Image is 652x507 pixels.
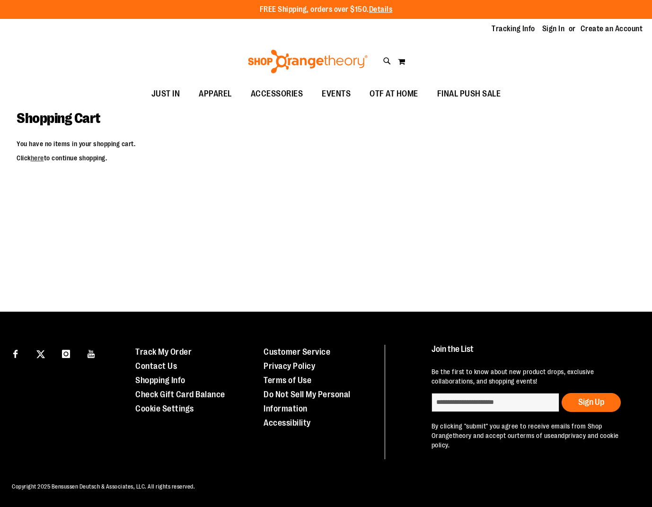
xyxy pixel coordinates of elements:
[542,24,565,34] a: Sign In
[360,83,428,105] a: OTF AT HOME
[189,83,241,105] a: APPAREL
[264,347,330,357] a: Customer Service
[312,83,360,105] a: EVENTS
[432,393,559,412] input: enter email
[58,345,74,361] a: Visit our Instagram page
[36,350,45,358] img: Twitter
[428,83,511,105] a: FINAL PUSH SALE
[264,418,311,428] a: Accessibility
[432,432,619,449] a: privacy and cookie policy.
[264,390,351,413] a: Do Not Sell My Personal Information
[83,345,100,361] a: Visit our Youtube page
[247,50,369,73] img: Shop Orangetheory
[135,404,194,413] a: Cookie Settings
[581,24,643,34] a: Create an Account
[17,139,635,149] p: You have no items in your shopping cart.
[432,345,634,362] h4: Join the List
[135,390,225,399] a: Check Gift Card Balance
[135,376,185,385] a: Shopping Info
[17,110,100,126] span: Shopping Cart
[199,83,232,105] span: APPAREL
[492,24,535,34] a: Tracking Info
[322,83,351,105] span: EVENTS
[578,397,604,407] span: Sign Up
[437,83,501,105] span: FINAL PUSH SALE
[135,347,192,357] a: Track My Order
[369,5,393,14] a: Details
[31,154,44,162] a: here
[432,421,634,450] p: By clicking "submit" you agree to receive emails from Shop Orangetheory and accept our and
[370,83,418,105] span: OTF AT HOME
[260,4,393,15] p: FREE Shipping, orders over $150.
[135,361,177,371] a: Contact Us
[7,345,24,361] a: Visit our Facebook page
[432,367,634,386] p: Be the first to know about new product drops, exclusive collaborations, and shopping events!
[264,361,315,371] a: Privacy Policy
[517,432,554,439] a: terms of use
[12,483,195,490] span: Copyright 2025 Bensussen Deutsch & Associates, LLC. All rights reserved.
[251,83,303,105] span: ACCESSORIES
[241,83,313,105] a: ACCESSORIES
[151,83,180,105] span: JUST IN
[264,376,311,385] a: Terms of Use
[33,345,49,361] a: Visit our X page
[142,83,190,105] a: JUST IN
[17,153,635,163] p: Click to continue shopping.
[562,393,621,412] button: Sign Up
